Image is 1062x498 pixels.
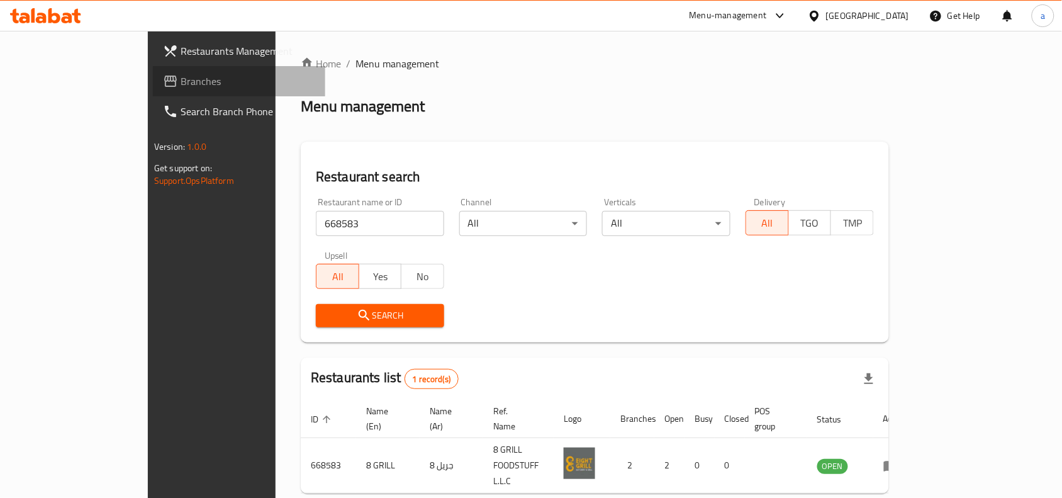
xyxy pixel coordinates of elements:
[483,438,554,494] td: 8 GRILL FOODSTUFF L.L.C
[154,139,185,155] span: Version:
[187,139,206,155] span: 1.0.0
[788,210,832,235] button: TGO
[602,211,730,236] div: All
[311,368,459,389] h2: Restaurants list
[430,404,468,434] span: Name (Ar)
[685,400,715,438] th: Busy
[1041,9,1045,23] span: a
[685,438,715,494] td: 0
[154,173,234,189] a: Support.OpsPlatform
[181,104,315,119] span: Search Branch Phone
[181,74,315,89] span: Branches
[751,214,784,232] span: All
[301,56,889,71] nav: breadcrumb
[311,412,335,427] span: ID
[715,438,745,494] td: 0
[746,210,789,235] button: All
[356,438,420,494] td: 8 GRILL
[401,264,444,289] button: No
[654,400,685,438] th: Open
[326,308,434,324] span: Search
[554,400,610,438] th: Logo
[854,364,884,394] div: Export file
[181,43,315,59] span: Restaurants Management
[873,400,917,438] th: Action
[459,211,588,236] div: All
[301,96,425,116] h2: Menu management
[359,264,402,289] button: Yes
[817,412,858,427] span: Status
[836,214,869,232] span: TMP
[301,438,356,494] td: 668583
[325,251,348,260] label: Upsell
[493,404,539,434] span: Ref. Name
[153,36,325,66] a: Restaurants Management
[366,404,405,434] span: Name (En)
[406,268,439,286] span: No
[610,438,654,494] td: 2
[316,167,874,186] h2: Restaurant search
[715,400,745,438] th: Closed
[364,268,397,286] span: Yes
[405,369,459,389] div: Total records count
[321,268,354,286] span: All
[153,96,325,127] a: Search Branch Phone
[405,373,459,385] span: 1 record(s)
[346,56,350,71] li: /
[564,448,595,479] img: 8 GRILL
[817,459,848,473] span: OPEN
[755,404,792,434] span: POS group
[154,160,212,176] span: Get support on:
[610,400,654,438] th: Branches
[420,438,483,494] td: 8 جريل
[830,210,874,235] button: TMP
[690,8,767,23] div: Menu-management
[794,214,827,232] span: TGO
[883,458,907,473] div: Menu
[316,211,444,236] input: Search for restaurant name or ID..
[754,198,786,207] label: Delivery
[316,304,444,327] button: Search
[826,9,909,23] div: [GEOGRAPHIC_DATA]
[355,56,439,71] span: Menu management
[153,66,325,96] a: Branches
[316,264,359,289] button: All
[817,459,848,474] div: OPEN
[301,400,917,494] table: enhanced table
[654,438,685,494] td: 2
